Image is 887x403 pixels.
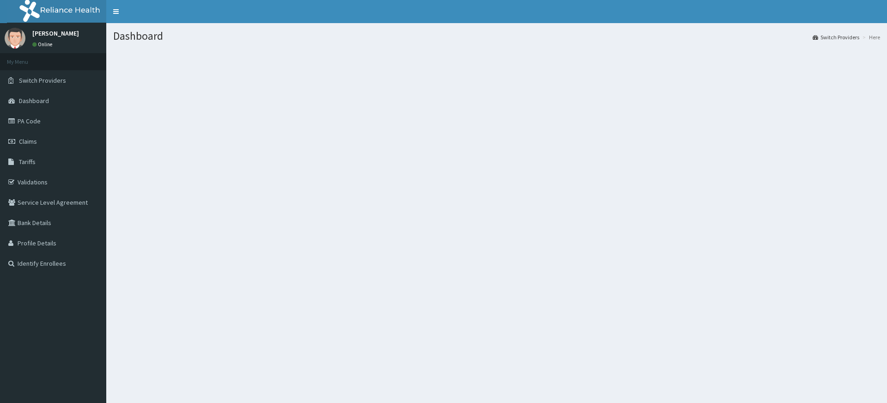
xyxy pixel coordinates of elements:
[19,158,36,166] span: Tariffs
[813,33,859,41] a: Switch Providers
[19,76,66,85] span: Switch Providers
[113,30,880,42] h1: Dashboard
[32,41,55,48] a: Online
[860,33,880,41] li: Here
[19,137,37,146] span: Claims
[19,97,49,105] span: Dashboard
[32,30,79,37] p: [PERSON_NAME]
[5,28,25,49] img: User Image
